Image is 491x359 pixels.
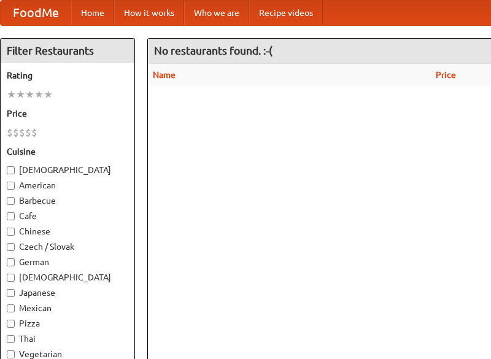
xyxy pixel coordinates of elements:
label: German [7,256,128,268]
a: Price [436,70,456,80]
input: [DEMOGRAPHIC_DATA] [7,166,15,174]
input: Pizza [7,320,15,328]
label: [DEMOGRAPHIC_DATA] [7,271,128,284]
input: Japanese [7,289,15,297]
li: ★ [34,88,44,101]
h5: Cuisine [7,145,128,158]
a: Home [71,1,114,25]
li: ★ [44,88,53,101]
li: $ [13,126,19,139]
label: [DEMOGRAPHIC_DATA] [7,164,128,176]
li: $ [19,126,25,139]
a: FoodMe [1,1,71,25]
label: Mexican [7,302,128,314]
label: American [7,179,128,191]
label: Chinese [7,225,128,237]
input: Czech / Slovak [7,243,15,251]
input: Cafe [7,212,15,220]
input: Barbecue [7,197,15,205]
a: How it works [114,1,184,25]
input: Chinese [7,228,15,236]
input: American [7,182,15,190]
h5: Price [7,107,128,120]
li: ★ [7,88,16,101]
a: Who we are [184,1,249,25]
a: Name [153,70,176,80]
label: Cafe [7,210,128,222]
input: Thai [7,335,15,343]
label: Pizza [7,317,128,330]
label: Barbecue [7,195,128,207]
label: Japanese [7,287,128,299]
label: Czech / Slovak [7,241,128,253]
li: $ [25,126,31,139]
h5: Rating [7,69,128,82]
h4: Filter Restaurants [1,39,134,63]
li: ★ [25,88,34,101]
ng-pluralize: No restaurants found. :-( [154,45,273,56]
input: German [7,258,15,266]
li: $ [7,126,13,139]
a: Recipe videos [249,1,323,25]
li: ★ [16,88,25,101]
li: $ [31,126,37,139]
input: [DEMOGRAPHIC_DATA] [7,274,15,282]
label: Thai [7,333,128,345]
input: Mexican [7,304,15,312]
input: Vegetarian [7,350,15,358]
